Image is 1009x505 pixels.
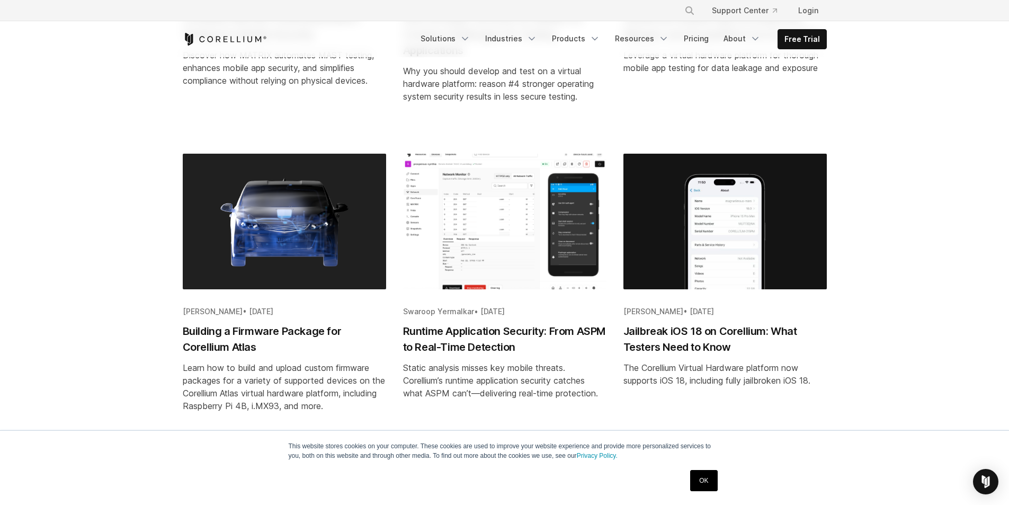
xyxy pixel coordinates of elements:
div: • [623,306,827,317]
a: Resources [609,29,675,48]
div: The Corellium Virtual Hardware platform now supports iOS 18, including fully jailbroken iOS 18. [623,361,827,387]
img: Runtime Application Security: From ASPM to Real-Time Detection [403,154,606,289]
div: Navigation Menu [414,29,827,49]
p: This website stores cookies on your computer. These cookies are used to improve your website expe... [289,441,721,460]
a: Pricing [677,29,715,48]
a: Blog post summary: Building a Firmware Package for Corellium Atlas [183,154,386,446]
div: Static analysis misses key mobile threats. Corellium’s runtime application security catches what ... [403,361,606,400]
h2: Runtime Application Security: From ASPM to Real-Time Detection [403,323,606,355]
div: • [183,306,386,317]
a: Industries [479,29,543,48]
a: Support Center [703,1,785,20]
h2: Jailbreak iOS 18 on Corellium: What Testers Need to Know [623,323,827,355]
img: Jailbreak iOS 18 on Corellium: What Testers Need to Know [623,154,827,289]
span: [DATE] [480,307,505,316]
a: Free Trial [778,30,826,49]
a: Products [546,29,606,48]
div: Open Intercom Messenger [973,469,998,494]
div: Learn how to build and upload custom firmware packages for a variety of supported devices on the ... [183,361,386,412]
a: Privacy Policy. [577,452,618,459]
a: Blog post summary: Runtime Application Security: From ASPM to Real-Time Detection [403,154,606,446]
a: Corellium Home [183,33,267,46]
div: • [403,306,606,317]
div: Leverage a virtual hardware platform for thorough mobile app testing for data leakage and exposure [623,49,827,74]
a: Solutions [414,29,477,48]
a: About [717,29,767,48]
span: [DATE] [249,307,273,316]
span: [DATE] [690,307,714,316]
span: Swaroop Yermalkar [403,307,474,316]
a: OK [690,470,717,491]
span: [PERSON_NAME] [183,307,243,316]
h2: Building a Firmware Package for Corellium Atlas [183,323,386,355]
img: Building a Firmware Package for Corellium Atlas [183,154,386,289]
div: Navigation Menu [672,1,827,20]
span: [PERSON_NAME] [623,307,683,316]
div: Why you should develop and test on a virtual hardware platform: reason #4 stronger operating syst... [403,65,606,103]
button: Search [680,1,699,20]
a: Login [790,1,827,20]
div: Discover how MATRIX automates MAST testing, enhances mobile app security, and simplifies complian... [183,49,386,87]
a: Blog post summary: Jailbreak iOS 18 on Corellium: What Testers Need to Know [623,154,827,446]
